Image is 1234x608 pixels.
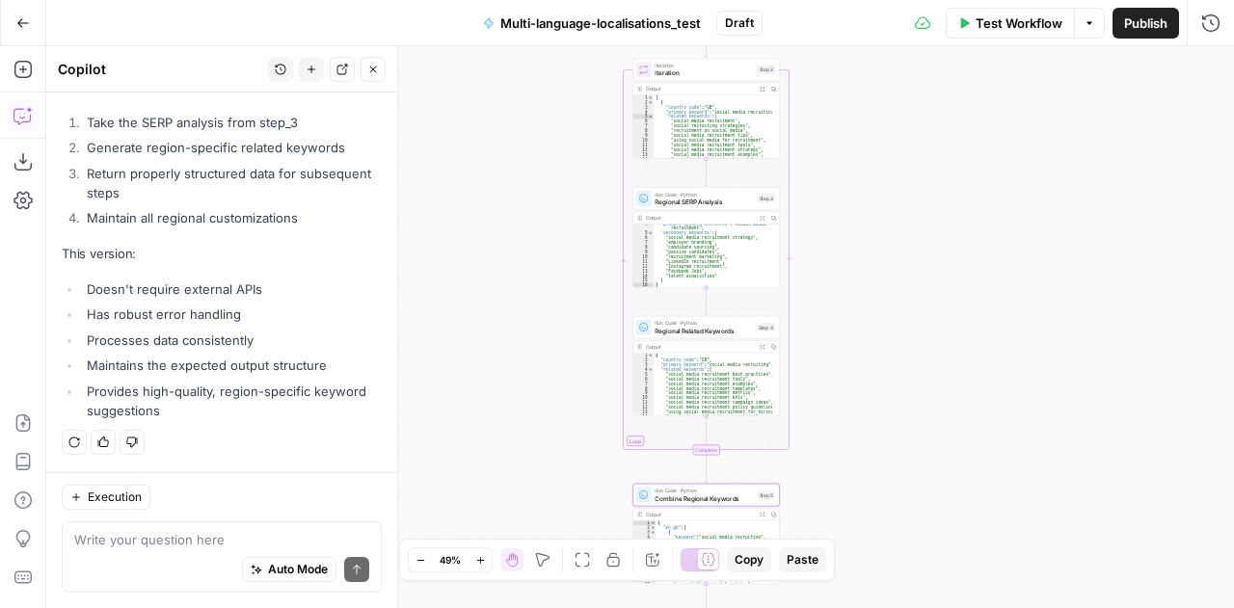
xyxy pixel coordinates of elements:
div: 10 [633,254,654,259]
div: 5 [633,372,654,377]
div: 9 [633,133,654,138]
div: 7 [633,123,654,128]
span: Toggle code folding, rows 5 through 15 [648,230,653,235]
div: Step 4 [757,323,775,331]
div: 3 [633,530,657,535]
span: Iteration [655,62,753,69]
span: Run Code · Python [655,487,753,494]
div: 16 [633,282,654,287]
div: Run Code · PythonRegional Related KeywordsStep 4Output{ "country_code":"GB", "primary_keyword":"s... [632,316,779,416]
button: Publish [1113,8,1179,39]
div: 5 [633,230,654,235]
div: Run Code · PythonRegional SERP AnalysisStep 3Output "primary_keyword_extracted":"social media rec... [632,187,779,287]
span: Toggle code folding, rows 1 through 164 [651,520,656,525]
div: 9 [633,391,654,396]
div: 6 [633,235,654,240]
div: 15 [633,278,654,283]
div: Run Code · PythonCombine Regional KeywordsStep 5Output{ "en_gb":[ { "keyword":"social media recru... [632,484,779,584]
div: 14 [633,157,654,162]
li: Maintain all regional customizations [82,208,382,227]
div: 8 [633,245,654,250]
div: 4 [633,367,654,372]
span: Run Code · Python [655,191,753,198]
button: Auto Mode [242,557,336,582]
div: 1 [633,353,654,357]
g: Edge from step_3 to step_4 [705,287,708,315]
span: Test Workflow [976,13,1062,33]
div: 11 [633,143,654,147]
div: 10 [633,138,654,143]
div: Step 5 [758,490,776,499]
li: Processes data consistently [82,330,382,350]
p: This version: [62,244,382,264]
span: Toggle code folding, rows 1 through 80 [648,95,653,100]
div: 2 [633,100,654,105]
div: 8 [633,128,654,133]
div: Complete [692,445,719,456]
div: 13 [633,152,654,157]
div: 12 [633,264,654,269]
div: 7 [633,382,654,386]
div: 6 [633,377,654,382]
div: Step 3 [758,195,776,203]
div: 14 [633,414,654,419]
button: Paste [779,547,826,572]
div: 4 [633,535,657,540]
div: 10 [633,395,654,400]
div: 13 [633,410,654,414]
div: 3 [633,105,654,110]
li: Provides high-quality, region-specific keyword suggestions [82,382,382,420]
div: 12 [633,147,654,152]
div: 13 [633,269,654,274]
button: Multi-language-localisations_test [471,8,712,39]
span: Toggle code folding, rows 3 through 8 [651,530,656,535]
div: 5 [633,114,654,119]
div: Output [646,86,754,93]
div: 14 [633,274,654,278]
div: 11 [633,259,654,264]
li: Take the SERP analysis from step_3 [82,113,382,132]
span: Combine Regional Keywords [655,493,753,503]
span: Multi-language-localisations_test [500,13,701,33]
span: Regional SERP Analysis [655,198,753,207]
div: Output [646,511,754,518]
div: 2 [633,357,654,362]
li: Maintains the expected output structure [82,356,382,375]
div: 11 [633,400,654,405]
div: 1 [633,520,657,525]
div: 3 [633,362,654,367]
div: LoopIterationIterationStep 2Output[ { "country_code":"GB", "primary_keyword":"social media recrui... [632,58,779,158]
span: Toggle code folding, rows 4 through 24 [648,367,653,372]
span: 49% [440,552,461,568]
g: Edge from step_2 to step_3 [705,158,708,186]
span: Toggle code folding, rows 2 through 93 [651,525,656,530]
div: Output [646,214,754,222]
span: Copy [735,551,764,568]
button: Test Workflow [946,8,1074,39]
span: Run Code · Python [655,319,753,327]
g: Edge from step_2-iteration-end to step_5 [705,455,708,483]
div: 8 [633,386,654,391]
div: 6 [633,119,654,123]
li: Has robust error handling [82,304,382,324]
span: Toggle code folding, rows 5 through 26 [648,114,653,119]
span: Auto Mode [268,561,328,578]
span: Publish [1124,13,1167,33]
div: 13 [633,582,657,587]
div: Step 2 [758,66,776,74]
li: Generate region-specific related keywords [82,138,382,157]
span: Toggle code folding, rows 1 through 25 [648,353,653,357]
li: Return properly structured data for subsequent steps [82,164,382,202]
span: Regional Related Keywords [655,326,753,335]
span: Execution [88,489,142,506]
div: 4 [633,110,654,115]
li: Doesn't require external APIs [82,279,382,299]
span: Paste [787,551,818,568]
div: 9 [633,250,654,254]
button: Copy [727,547,771,572]
div: 1 [633,95,654,100]
span: Toggle code folding, rows 2 through 27 [648,100,653,105]
span: Iteration [655,68,753,78]
button: Execution [62,485,150,510]
div: 12 [633,405,654,410]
